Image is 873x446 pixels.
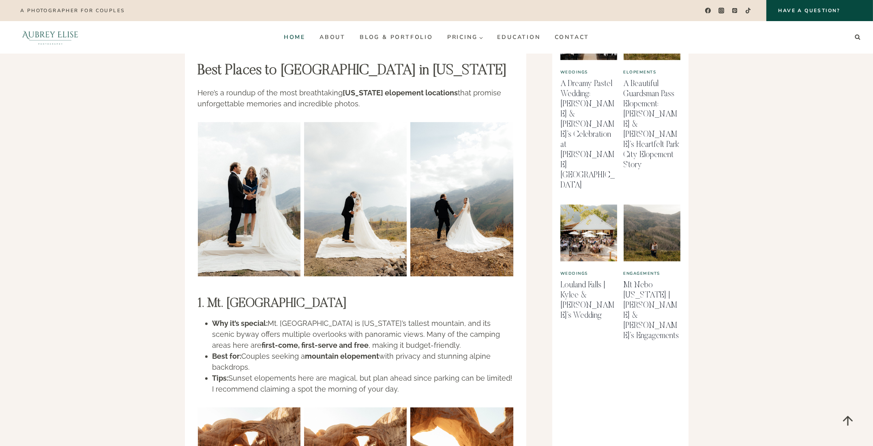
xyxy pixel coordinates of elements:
[277,31,596,44] nav: Primary
[440,31,490,44] button: Child menu of Pricing
[198,122,300,276] img: elopement at Nebo Mountain
[312,31,352,44] a: About
[262,341,369,349] strong: first-come, first-serve and free
[624,69,656,75] a: Elopements
[560,69,588,75] a: Weddings
[198,64,507,78] strong: Best Places to [GEOGRAPHIC_DATA] in [US_STATE]
[742,5,754,17] a: TikTok
[716,5,727,17] a: Instagram
[277,31,312,44] a: Home
[343,88,458,97] strong: [US_STATE] elopement locations
[198,87,513,109] p: Here’s a roundup of the most breathtaking that promise unforgettable memories and incredible photos.
[212,318,513,351] li: Mt. [GEOGRAPHIC_DATA] is [US_STATE]’s tallest mountain, and its scenic byway offers multiple over...
[852,32,863,43] button: View Search Form
[834,407,861,434] a: Scroll to top
[702,5,714,17] a: Facebook
[20,8,124,13] p: A photographer for couples
[212,373,513,394] li: Sunset elopements here are magical, but plan ahead since parking can be limited! I recommend clai...
[560,80,615,190] a: A Dreamy Pastel Wedding: [PERSON_NAME] & [PERSON_NAME]’s Celebration at [PERSON_NAME][GEOGRAPHIC_...
[410,122,513,276] img: bride and groom at nebo mountain
[729,5,741,17] a: Pinterest
[212,351,513,373] li: Couples seeking a with privacy and stunning alpine backdrops.
[305,352,380,360] strong: mountain elopement
[212,352,242,360] strong: Best for:
[560,271,588,276] a: Weddings
[212,319,268,327] strong: Why it’s special:
[10,21,91,54] img: Aubrey Elise Photography
[490,31,547,44] a: Education
[304,122,407,276] img: bride and grooms first kiss
[198,297,347,310] strong: 1. Mt. [GEOGRAPHIC_DATA]
[212,374,229,382] strong: Tips:
[547,31,596,44] a: Contact
[624,205,680,261] img: Mt Nebo Utah | Kristin & Ty’s Engagements
[560,205,617,261] img: Louland Falls | Kylee & Dax’s Wedding
[624,271,661,276] a: engagements
[352,31,440,44] a: Blog & Portfolio
[624,80,680,169] a: A Beautiful Guardsman Pass Elopement: [PERSON_NAME] & [PERSON_NAME]’s Heartfelt Park City Elopeme...
[560,281,614,320] a: Louland Falls | Kylee & [PERSON_NAME]’s Wedding
[624,281,679,340] a: Mt Nebo [US_STATE] | [PERSON_NAME] & [PERSON_NAME]’s Engagements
